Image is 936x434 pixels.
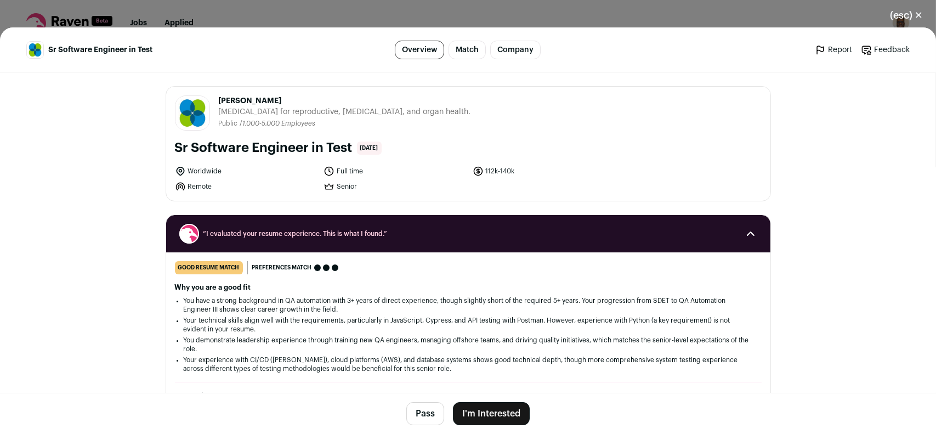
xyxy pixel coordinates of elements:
[48,44,152,55] span: Sr Software Engineer in Test
[219,106,471,117] span: [MEDICAL_DATA] for reproductive, [MEDICAL_DATA], and organ health.
[175,283,762,292] h2: Why you are a good fit
[175,166,317,177] li: Worldwide
[490,41,541,59] a: Company
[175,139,353,157] h1: Sr Software Engineer in Test
[184,316,753,334] li: Your technical skills align well with the requirements, particularly in JavaScript, Cypress, and ...
[357,142,382,155] span: [DATE]
[27,42,43,58] img: f529be2fd3f00cc256a330e05332a1e03903eded038f36563621fcbadc7555eb.jpg
[184,356,753,373] li: Your experience with CI/CD ([PERSON_NAME]), cloud platforms (AWS), and database systems shows goo...
[473,166,615,177] li: 112k-140k
[240,120,316,128] li: /
[861,44,910,55] a: Feedback
[175,96,209,130] img: f529be2fd3f00cc256a330e05332a1e03903eded038f36563621fcbadc7555eb.jpg
[324,166,466,177] li: Full time
[175,391,762,402] h2: How this role matches your preferences
[203,229,733,238] span: “I evaluated your resume experience. This is what I found.”
[453,402,530,425] button: I'm Interested
[219,120,240,128] li: Public
[175,261,243,274] div: good resume match
[219,95,471,106] span: [PERSON_NAME]
[395,41,444,59] a: Overview
[184,336,753,353] li: You demonstrate leadership experience through training new QA engineers, managing offshore teams,...
[324,181,466,192] li: Senior
[175,181,317,192] li: Remote
[252,262,312,273] span: Preferences match
[815,44,852,55] a: Report
[449,41,486,59] a: Match
[184,296,753,314] li: You have a strong background in QA automation with 3+ years of direct experience, though slightly...
[243,120,316,127] span: 1,000-5,000 Employees
[877,3,936,27] button: Close modal
[406,402,444,425] button: Pass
